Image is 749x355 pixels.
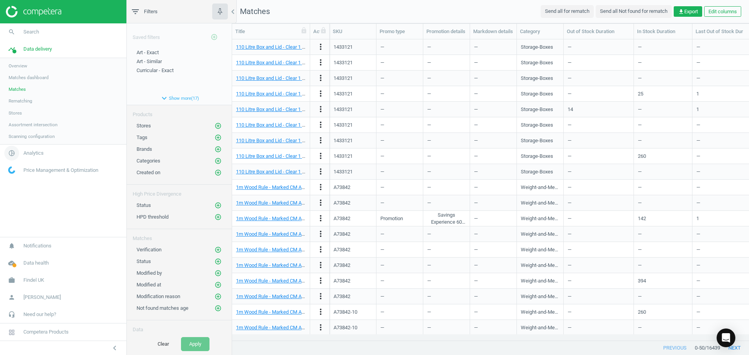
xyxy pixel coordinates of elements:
div: — [474,134,513,147]
div: A73842 [334,231,350,238]
div: — [474,243,513,256]
div: 1433121 [334,59,353,66]
div: Storage-Boxes [521,106,553,113]
div: SKU [333,28,373,35]
div: — [638,40,688,54]
div: — [474,290,513,303]
span: Status [137,258,151,264]
a: 1m Wood Rule - Marked CM And MM 1 Each [236,231,333,237]
span: Assortment intersection [9,122,57,128]
div: — [380,165,419,178]
button: Send all for rematch [541,5,594,18]
i: add_circle_outline [215,169,222,176]
div: — [380,102,419,116]
i: add_circle_outline [215,134,222,141]
div: Storage-Boxes [521,75,553,82]
div: — [427,196,466,210]
i: add_circle_outline [215,157,222,164]
div: — [427,243,466,256]
div: — [427,149,466,163]
i: more_vert [316,182,325,192]
button: more_vert [316,167,325,177]
div: 260 [638,153,646,160]
div: Products [127,105,232,118]
div: Weight-and-Measurement [521,200,559,207]
a: 110 Litre Box and Lid - Clear 1 Each [236,60,313,65]
div: 1 [696,90,699,97]
div: A73842 [334,262,350,269]
span: HPD threshold [137,214,169,220]
a: 1m Wood Rule - Marked CM And MM 1 Each [236,200,333,206]
div: — [427,227,466,241]
div: — [427,290,466,303]
span: Tags [137,134,147,140]
i: more_vert [316,167,325,176]
div: Storage-Boxes [521,153,553,160]
span: Data health [23,260,49,267]
div: — [427,87,466,101]
div: — [568,71,630,85]
div: A73842 [334,184,350,191]
div: — [638,134,688,147]
div: — [568,149,630,163]
div: High Price Divergence [127,185,232,198]
a: 1m Wood Rule - Marked CM And MM 1 Each [236,278,333,284]
div: — [474,196,513,210]
div: Open Intercom Messenger [717,329,735,347]
i: more_vert [316,276,325,285]
button: more_vert [316,136,325,146]
div: — [568,243,630,256]
button: add_circle_outline [214,281,222,289]
div: — [568,274,630,288]
div: — [568,290,630,303]
button: next [720,341,749,355]
div: — [568,196,630,210]
div: Weight-and-Measurement [521,184,559,191]
i: more_vert [316,323,325,332]
span: Export [678,8,698,15]
a: 110 Litre Box and Lid - Clear 1 Each [236,106,313,112]
div: Weight-and-Measurement [521,231,559,238]
span: Search [23,28,39,35]
a: 1m Wood Rule - Marked CM And MM 1 Each [236,262,333,268]
div: 1 [696,106,699,113]
div: — [474,87,513,101]
span: Categories [137,158,160,164]
a: 1m Wood Rule - Marked CM And MM 1 Each [236,215,333,221]
button: add_circle_outline [214,258,222,265]
div: — [568,87,630,101]
div: — [427,180,466,194]
a: 110 Litre Box and Lid - Clear 1 Each [236,75,313,81]
span: Not found matches age [137,305,188,311]
i: timeline [4,42,19,57]
div: Markdown details [473,28,513,35]
div: — [474,102,513,116]
div: 25 [638,90,643,97]
span: Findel UK [23,277,44,284]
div: Weight-and-Measurement [521,277,559,284]
div: Storage-Boxes [521,122,553,129]
div: 1433121 [334,75,353,82]
button: more_vert [316,120,325,130]
div: — [568,258,630,272]
span: Rematching [9,98,32,104]
i: person [4,290,19,305]
div: — [638,243,688,256]
div: — [568,212,630,225]
span: Created on [137,170,160,175]
i: more_vert [316,89,325,98]
i: add_circle_outline [215,202,222,209]
button: add_circle_outline [214,122,222,130]
a: 1m Wood Rule - Marked CM And MM 1 Each [236,293,333,299]
span: Modification reason [137,293,180,299]
i: filter_list [131,7,140,16]
span: Art - Exact [137,49,159,55]
span: Price Management & Optimization [23,167,98,174]
div: — [380,134,419,147]
button: get_appExport [674,6,702,17]
div: — [380,87,419,101]
div: — [427,134,466,147]
button: more_vert [316,245,325,255]
div: Storage-Boxes [521,59,553,66]
div: 1 [696,215,699,222]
